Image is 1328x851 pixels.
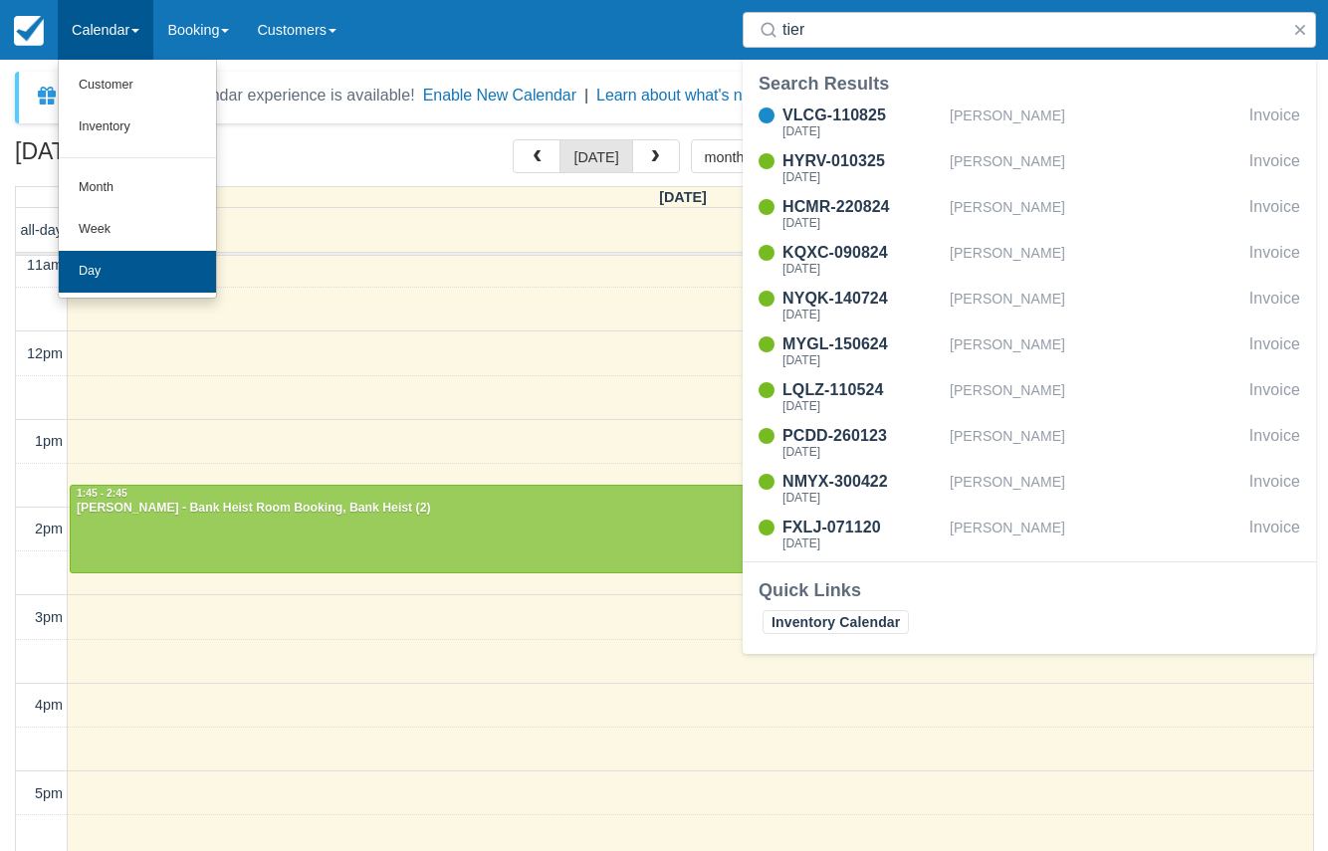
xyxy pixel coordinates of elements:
[35,521,63,536] span: 2pm
[1249,470,1300,508] div: Invoice
[35,785,63,801] span: 5pm
[1249,241,1300,279] div: Invoice
[35,609,63,625] span: 3pm
[1249,195,1300,233] div: Invoice
[1249,424,1300,462] div: Invoice
[743,378,1316,416] a: LQLZ-110524[DATE][PERSON_NAME]Invoice
[782,125,942,137] div: [DATE]
[782,263,942,275] div: [DATE]
[782,492,942,504] div: [DATE]
[950,149,1241,187] div: [PERSON_NAME]
[782,332,942,356] div: MYGL-150624
[14,16,44,46] img: checkfront-main-nav-mini-logo.png
[759,72,1300,96] div: Search Results
[743,516,1316,553] a: FXLJ-071120[DATE][PERSON_NAME]Invoice
[691,139,759,173] button: month
[782,217,942,229] div: [DATE]
[950,195,1241,233] div: [PERSON_NAME]
[743,149,1316,187] a: HYRV-010325[DATE][PERSON_NAME]Invoice
[21,222,63,238] span: all-day
[743,332,1316,370] a: MYGL-150624[DATE][PERSON_NAME]Invoice
[423,86,576,106] button: Enable New Calendar
[950,470,1241,508] div: [PERSON_NAME]
[782,516,942,539] div: FXLJ-071120
[35,697,63,713] span: 4pm
[950,241,1241,279] div: [PERSON_NAME]
[782,400,942,412] div: [DATE]
[67,84,415,107] div: A new Booking Calendar experience is available!
[782,354,942,366] div: [DATE]
[584,87,588,104] span: |
[59,167,216,209] a: Month
[59,251,216,293] a: Day
[950,287,1241,324] div: [PERSON_NAME]
[782,104,942,127] div: VLCG-110825
[782,149,942,173] div: HYRV-010325
[70,485,1282,572] a: 1:45 - 2:45[PERSON_NAME] - Bank Heist Room Booking, Bank Heist (2)
[58,60,217,299] ul: Calendar
[743,470,1316,508] a: NMYX-300422[DATE][PERSON_NAME]Invoice
[27,345,63,361] span: 12pm
[782,470,942,494] div: NMYX-300422
[596,87,763,104] a: Learn about what's new
[950,424,1241,462] div: [PERSON_NAME]
[759,578,1300,602] div: Quick Links
[782,287,942,311] div: NYQK-140724
[1249,516,1300,553] div: Invoice
[1249,332,1300,370] div: Invoice
[559,139,632,173] button: [DATE]
[1249,378,1300,416] div: Invoice
[782,378,942,402] div: LQLZ-110524
[950,332,1241,370] div: [PERSON_NAME]
[782,171,942,183] div: [DATE]
[743,195,1316,233] a: HCMR-220824[DATE][PERSON_NAME]Invoice
[782,446,942,458] div: [DATE]
[743,104,1316,141] a: VLCG-110825[DATE][PERSON_NAME]Invoice
[59,209,216,251] a: Week
[782,537,942,549] div: [DATE]
[950,104,1241,141] div: [PERSON_NAME]
[743,287,1316,324] a: NYQK-140724[DATE][PERSON_NAME]Invoice
[782,195,942,219] div: HCMR-220824
[782,241,942,265] div: KQXC-090824
[763,610,909,634] a: Inventory Calendar
[76,501,1276,517] div: [PERSON_NAME] - Bank Heist Room Booking, Bank Heist (2)
[743,241,1316,279] a: KQXC-090824[DATE][PERSON_NAME]Invoice
[77,488,127,499] span: 1:45 - 2:45
[1249,149,1300,187] div: Invoice
[782,424,942,448] div: PCDD-260123
[15,139,267,176] h2: [DATE]
[950,378,1241,416] div: [PERSON_NAME]
[59,106,216,148] a: Inventory
[950,516,1241,553] div: [PERSON_NAME]
[27,257,63,273] span: 11am
[1249,287,1300,324] div: Invoice
[743,424,1316,462] a: PCDD-260123[DATE][PERSON_NAME]Invoice
[659,189,707,205] span: [DATE]
[1249,104,1300,141] div: Invoice
[782,309,942,320] div: [DATE]
[59,65,216,106] a: Customer
[35,433,63,449] span: 1pm
[782,12,1284,48] input: Search ( / )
